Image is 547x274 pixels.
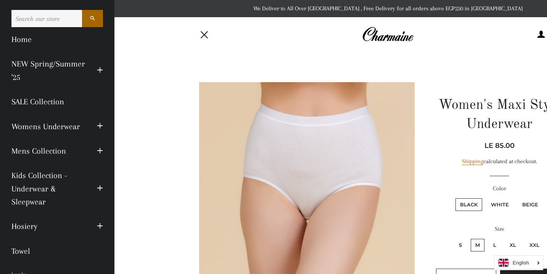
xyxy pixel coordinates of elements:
[6,89,109,114] a: SALE Collection
[484,141,515,150] span: LE 85.00
[513,260,529,265] i: English
[6,27,109,52] a: Home
[6,239,109,263] a: Towel
[6,214,91,238] a: Hosiery
[6,163,91,214] a: Kids Collection - Underwear & Sleepwear
[518,198,543,211] label: Beige
[498,259,539,267] a: English
[462,158,483,165] a: Shipping
[455,198,482,211] label: Black
[6,52,91,89] a: NEW Spring/Summer '25
[489,239,501,251] label: L
[454,239,467,251] label: S
[486,198,513,211] label: White
[362,26,413,43] img: Charmaine Egypt
[505,239,521,251] label: XL
[525,239,544,251] label: XXL
[6,114,91,139] a: Womens Underwear
[6,139,91,163] a: Mens Collection
[471,239,484,251] label: M
[11,10,82,27] input: Search our store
